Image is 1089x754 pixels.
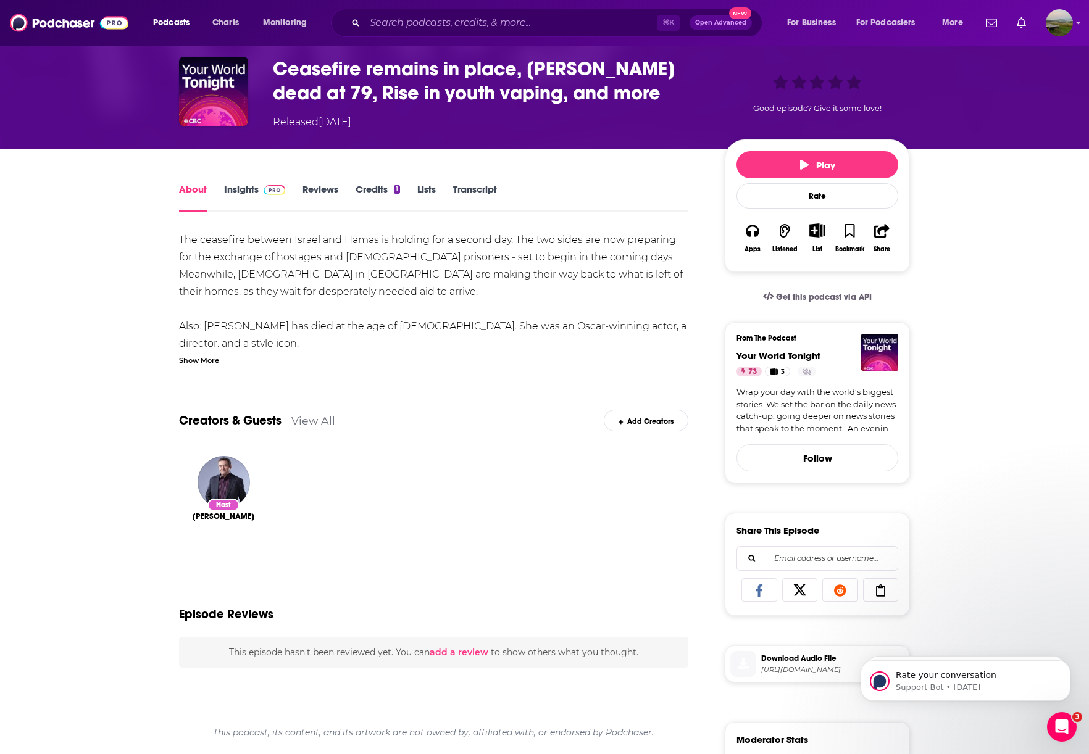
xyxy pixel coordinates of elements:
span: https://mgln.ai/e/12/cbc.mc.tritondigital.com/CBC_W6_P/media/w6/w6-o9VnnYIu-20251011.mp3 [761,665,904,674]
img: Podchaser Pro [264,185,285,195]
div: Rate [736,183,898,209]
a: Copy Link [863,578,899,602]
a: Credits1 [356,183,400,212]
h1: Ceasefire remains in place, Diane Keaton dead at 79, Rise in youth vaping, and more [273,57,705,105]
button: open menu [848,13,933,33]
span: For Business [787,14,836,31]
div: Search podcasts, credits, & more... [343,9,774,37]
div: 1 [394,185,400,194]
div: Bookmark [835,246,864,253]
button: open menu [933,13,978,33]
div: The ceasefire between Israel and Hamas is holding for a second day. The two sides are now prepari... [179,231,688,525]
h3: Share This Episode [736,524,819,536]
a: Tom Harrington [193,512,254,521]
h3: From The Podcast [736,334,888,342]
span: ⌘ K [657,15,680,31]
span: This episode hasn't been reviewed yet. You can to show others what you thought. [229,647,638,658]
h3: Moderator Stats [736,734,808,745]
span: Logged in as hlrobbins [1046,9,1073,36]
a: Transcript [453,183,497,212]
div: Host [207,499,240,512]
button: Apps [736,215,769,260]
a: InsightsPodchaser Pro [224,183,285,212]
a: 73 [736,367,762,376]
span: More [942,14,963,31]
button: Show More Button [804,223,830,237]
span: Monitoring [263,14,307,31]
a: Your World Tonight [736,350,820,362]
a: View All [291,414,335,427]
span: 3 [781,366,785,378]
button: Play [736,151,898,178]
a: 3 [765,367,790,376]
a: Get this podcast via API [753,282,882,312]
a: Show notifications dropdown [981,12,1002,33]
div: Listened [772,246,798,253]
div: Apps [745,246,761,253]
div: Released [DATE] [273,115,351,130]
span: New [729,7,751,19]
iframe: Intercom notifications message [842,634,1089,721]
a: Share on Reddit [822,578,858,602]
div: This podcast, its content, and its artwork are not owned by, affiliated with, or endorsed by Podc... [179,717,688,748]
button: Listened [769,215,801,260]
div: Show More ButtonList [801,215,833,260]
span: Open Advanced [695,20,746,26]
a: About [179,183,207,212]
a: Download Audio File[URL][DOMAIN_NAME] [730,651,904,677]
span: 3 [1072,712,1082,722]
button: open menu [144,13,206,33]
a: Wrap your day with the world’s biggest stories. We set the bar on the daily news catch-up, going ... [736,386,898,434]
span: 73 [748,366,757,378]
span: [PERSON_NAME] [193,512,254,521]
a: Show notifications dropdown [1012,12,1031,33]
span: Good episode? Give it some love! [753,104,882,113]
button: Share [866,215,898,260]
span: For Podcasters [856,14,916,31]
button: Open AdvancedNew [690,15,752,30]
span: Podcasts [153,14,190,31]
img: Tom Harrington [198,456,250,508]
div: Search followers [736,546,898,571]
img: Ceasefire remains in place, Diane Keaton dead at 79, Rise in youth vaping, and more [179,57,248,126]
span: Play [800,159,835,171]
button: open menu [254,13,323,33]
img: Your World Tonight [861,334,898,371]
input: Email address or username... [747,547,888,570]
h3: Episode Reviews [179,607,273,622]
a: Charts [204,13,246,33]
button: open menu [778,13,851,33]
div: Add Creators [604,410,688,431]
button: Follow [736,444,898,471]
div: Share [874,246,890,253]
span: Download Audio File [761,653,904,664]
input: Search podcasts, credits, & more... [365,13,657,33]
a: Share on Facebook [741,578,777,602]
a: Reviews [302,183,338,212]
button: Bookmark [833,215,866,260]
img: Podchaser - Follow, Share and Rate Podcasts [10,11,128,35]
button: add a review [430,645,488,659]
span: Get this podcast via API [776,292,872,302]
a: Lists [417,183,436,212]
button: Show profile menu [1046,9,1073,36]
div: List [812,245,822,253]
img: User Profile [1046,9,1073,36]
a: Share on X/Twitter [782,578,818,602]
span: Charts [212,14,239,31]
iframe: Intercom live chat [1047,712,1077,742]
a: Creators & Guests [179,413,282,428]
